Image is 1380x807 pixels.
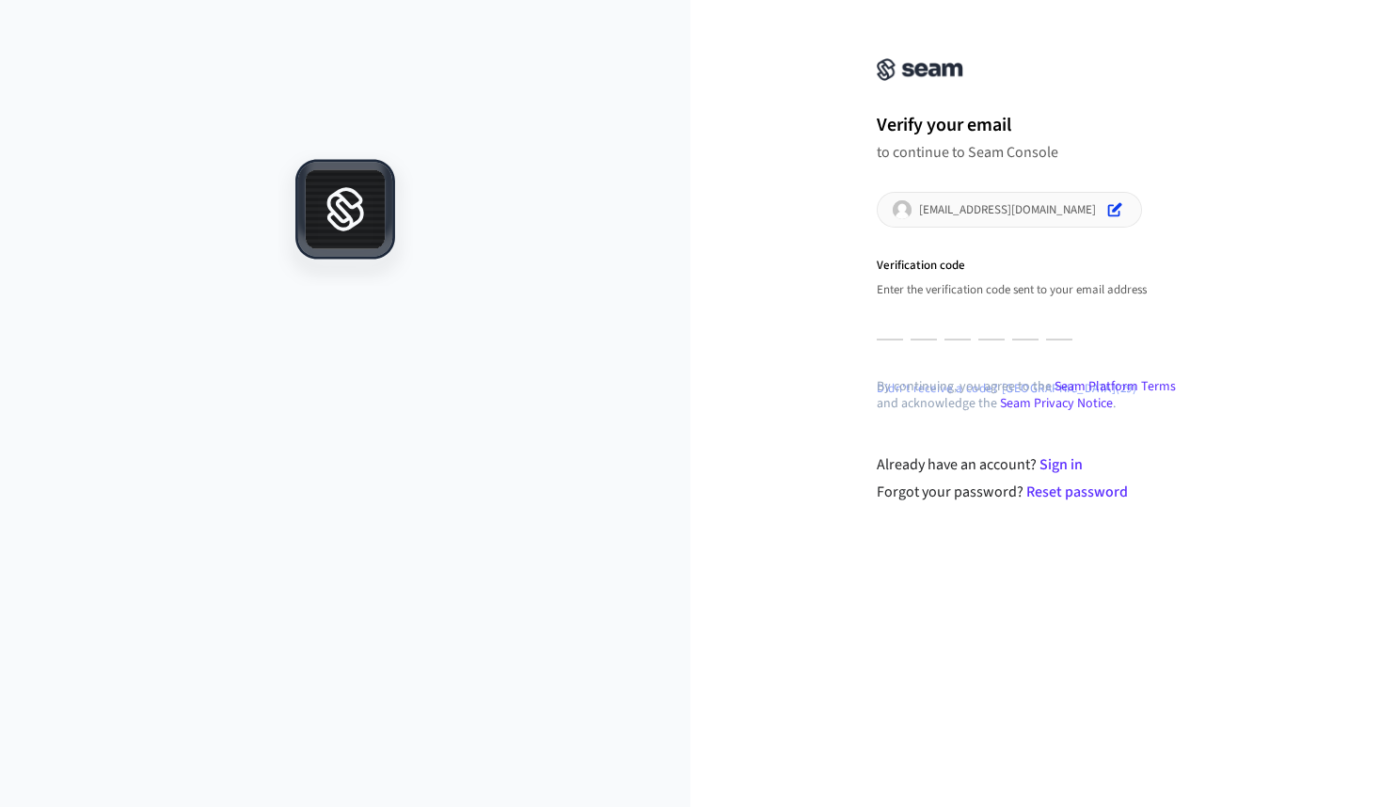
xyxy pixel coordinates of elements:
input: Digit 4 [978,305,1005,340]
p: to continue to Seam Console [877,143,1193,162]
p: By continuing, you agree to the and acknowledge the . [877,378,1193,412]
input: Digit 5 [1012,305,1039,340]
img: Seam Console [877,58,963,81]
h1: Verify your email [877,111,1193,139]
p: Verification code [877,258,1193,275]
a: Seam Privacy Notice [1000,394,1113,413]
a: Seam Platform Terms [1055,377,1176,396]
div: Forgot your password? [877,481,1194,503]
input: Enter verification code. Digit 1 [877,305,903,340]
a: Reset password [1026,482,1128,502]
div: Already have an account? [877,453,1194,476]
input: Digit 2 [911,305,937,340]
a: Sign in [1039,454,1083,475]
p: [EMAIL_ADDRESS][DOMAIN_NAME] [919,202,1096,217]
p: Enter the verification code sent to your email address [877,282,1193,297]
input: Digit 6 [1046,305,1072,340]
input: Digit 3 [944,305,971,340]
button: Edit [1103,198,1126,221]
